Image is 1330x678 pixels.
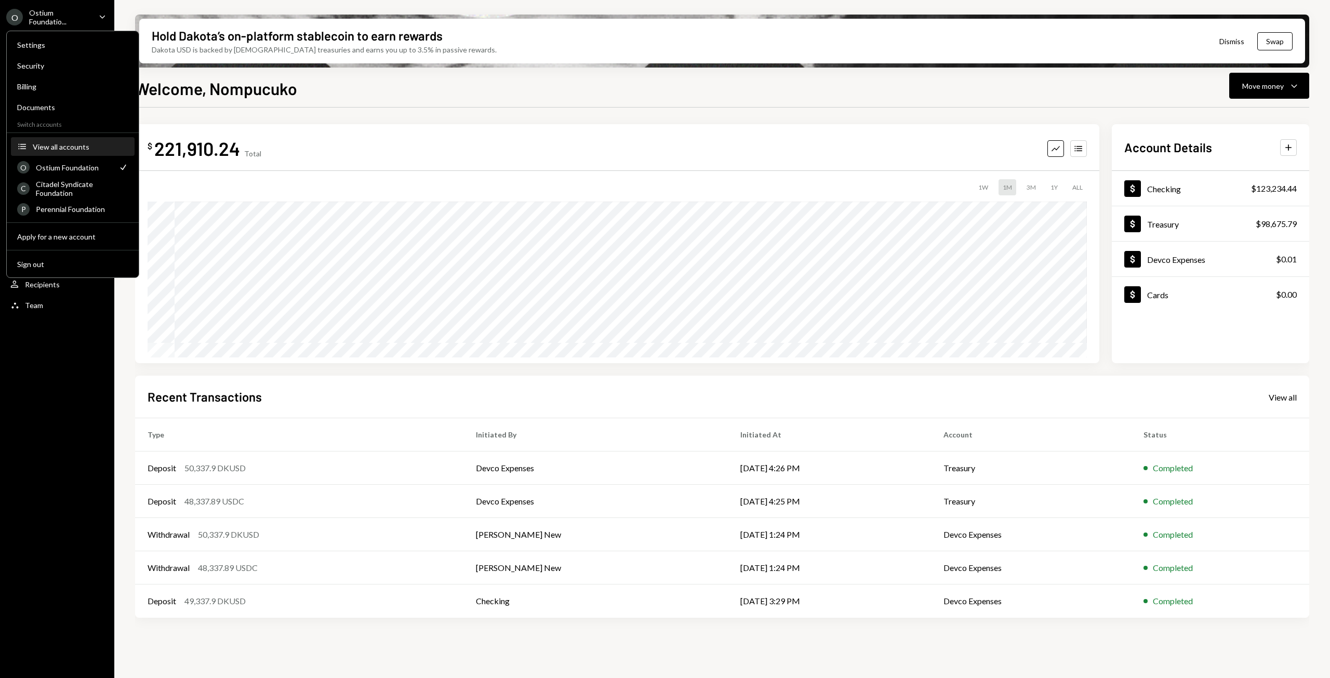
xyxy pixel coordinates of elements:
[1269,392,1297,403] div: View all
[1022,179,1040,195] div: 3M
[135,418,463,451] th: Type
[198,528,259,541] div: 50,337.9 DKUSD
[148,595,176,607] div: Deposit
[463,451,728,485] td: Devco Expenses
[728,518,931,551] td: [DATE] 1:24 PM
[1112,171,1309,206] a: Checking$123,234.44
[728,584,931,618] td: [DATE] 3:29 PM
[17,232,128,241] div: Apply for a new account
[17,61,128,70] div: Security
[11,35,135,54] a: Settings
[974,179,992,195] div: 1W
[148,141,152,151] div: $
[1251,182,1297,195] div: $123,234.44
[6,275,108,294] a: Recipients
[11,179,135,197] a: CCitadel Syndicate Foundation
[1124,139,1212,156] h2: Account Details
[463,518,728,551] td: [PERSON_NAME] New
[184,595,246,607] div: 49,337.9 DKUSD
[11,228,135,246] button: Apply for a new account
[36,180,128,197] div: Citadel Syndicate Foundation
[11,138,135,156] button: View all accounts
[148,462,176,474] div: Deposit
[11,77,135,96] a: Billing
[1153,495,1193,508] div: Completed
[184,495,244,508] div: 48,337.89 USDC
[1046,179,1062,195] div: 1Y
[25,301,43,310] div: Team
[1153,528,1193,541] div: Completed
[1256,218,1297,230] div: $98,675.79
[1206,29,1257,54] button: Dismiss
[148,495,176,508] div: Deposit
[1112,277,1309,312] a: Cards$0.00
[463,584,728,618] td: Checking
[148,562,190,574] div: Withdrawal
[999,179,1016,195] div: 1M
[1131,418,1309,451] th: Status
[728,485,931,518] td: [DATE] 4:25 PM
[6,296,108,314] a: Team
[17,103,128,112] div: Documents
[1147,184,1181,194] div: Checking
[931,551,1130,584] td: Devco Expenses
[154,137,240,160] div: 221,910.24
[17,203,30,216] div: P
[148,528,190,541] div: Withdrawal
[198,562,258,574] div: 48,337.89 USDC
[11,255,135,274] button: Sign out
[11,200,135,218] a: PPerennial Foundation
[17,182,30,195] div: C
[152,27,443,44] div: Hold Dakota’s on-platform stablecoin to earn rewards
[1276,288,1297,301] div: $0.00
[17,41,128,49] div: Settings
[244,149,261,158] div: Total
[36,205,128,214] div: Perennial Foundation
[1153,462,1193,474] div: Completed
[1153,562,1193,574] div: Completed
[463,418,728,451] th: Initiated By
[1229,73,1309,99] button: Move money
[931,451,1130,485] td: Treasury
[11,56,135,75] a: Security
[17,260,128,269] div: Sign out
[1147,290,1168,300] div: Cards
[29,8,90,26] div: Ostium Foundatio...
[184,462,246,474] div: 50,337.9 DKUSD
[25,280,60,289] div: Recipients
[1147,255,1205,264] div: Devco Expenses
[17,82,128,91] div: Billing
[135,78,297,99] h1: Welcome, Nompucuko
[931,418,1130,451] th: Account
[728,418,931,451] th: Initiated At
[463,485,728,518] td: Devco Expenses
[931,485,1130,518] td: Treasury
[1068,179,1087,195] div: ALL
[1242,81,1284,91] div: Move money
[931,584,1130,618] td: Devco Expenses
[7,118,139,128] div: Switch accounts
[1276,253,1297,265] div: $0.01
[148,388,262,405] h2: Recent Transactions
[1147,219,1179,229] div: Treasury
[33,142,128,151] div: View all accounts
[1112,206,1309,241] a: Treasury$98,675.79
[463,551,728,584] td: [PERSON_NAME] New
[728,551,931,584] td: [DATE] 1:24 PM
[152,44,497,55] div: Dakota USD is backed by [DEMOGRAPHIC_DATA] treasuries and earns you up to 3.5% in passive rewards.
[1257,32,1293,50] button: Swap
[931,518,1130,551] td: Devco Expenses
[11,98,135,116] a: Documents
[1269,391,1297,403] a: View all
[36,163,112,172] div: Ostium Foundation
[17,161,30,174] div: O
[1112,242,1309,276] a: Devco Expenses$0.01
[728,451,931,485] td: [DATE] 4:26 PM
[1153,595,1193,607] div: Completed
[6,9,23,25] div: O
